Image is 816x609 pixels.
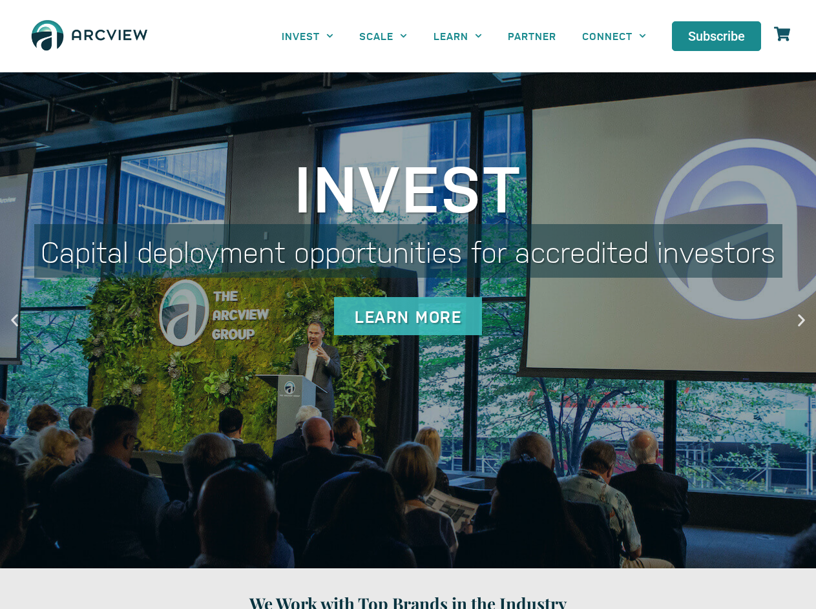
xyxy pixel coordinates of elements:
[346,21,420,50] a: SCALE
[569,21,659,50] a: CONNECT
[793,312,810,328] div: Next slide
[34,153,782,218] div: Invest
[688,30,745,43] span: Subscribe
[495,21,569,50] a: PARTNER
[421,21,495,50] a: LEARN
[269,21,346,50] a: INVEST
[672,21,761,51] a: Subscribe
[6,312,23,328] div: Previous slide
[269,21,659,50] nav: Menu
[34,224,782,278] div: Capital deployment opportunities for accredited investors
[334,297,482,335] div: Learn More
[26,13,153,59] img: The Arcview Group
